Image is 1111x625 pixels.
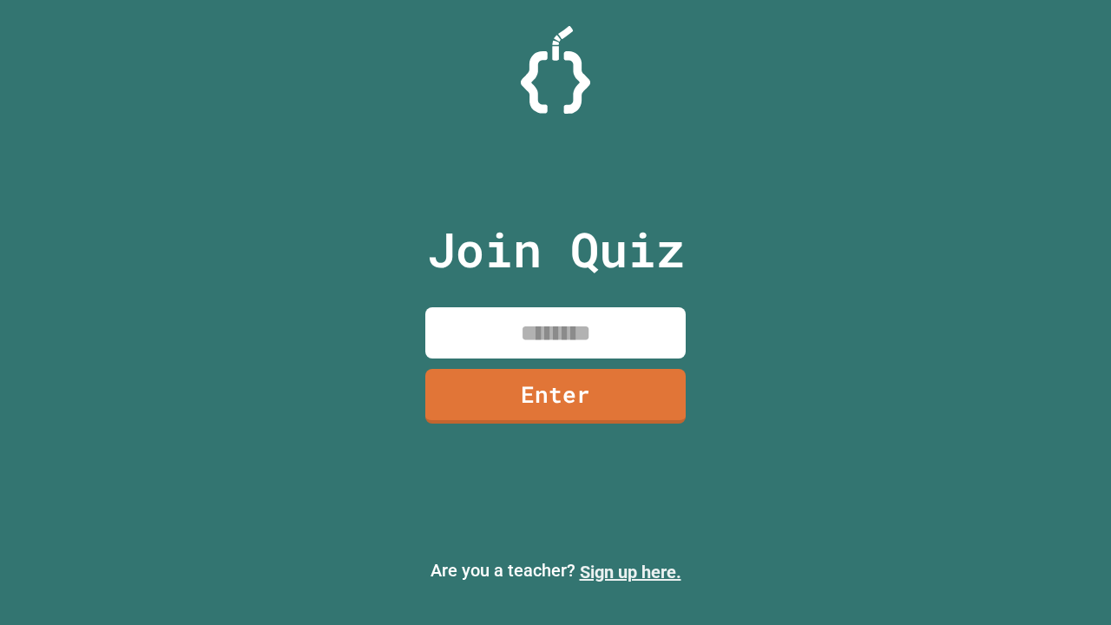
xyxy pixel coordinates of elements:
p: Are you a teacher? [14,557,1097,585]
p: Join Quiz [427,214,685,286]
a: Enter [425,369,686,424]
a: Sign up here. [580,562,681,582]
iframe: chat widget [1038,556,1094,608]
iframe: chat widget [967,480,1094,554]
img: Logo.svg [521,26,590,114]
